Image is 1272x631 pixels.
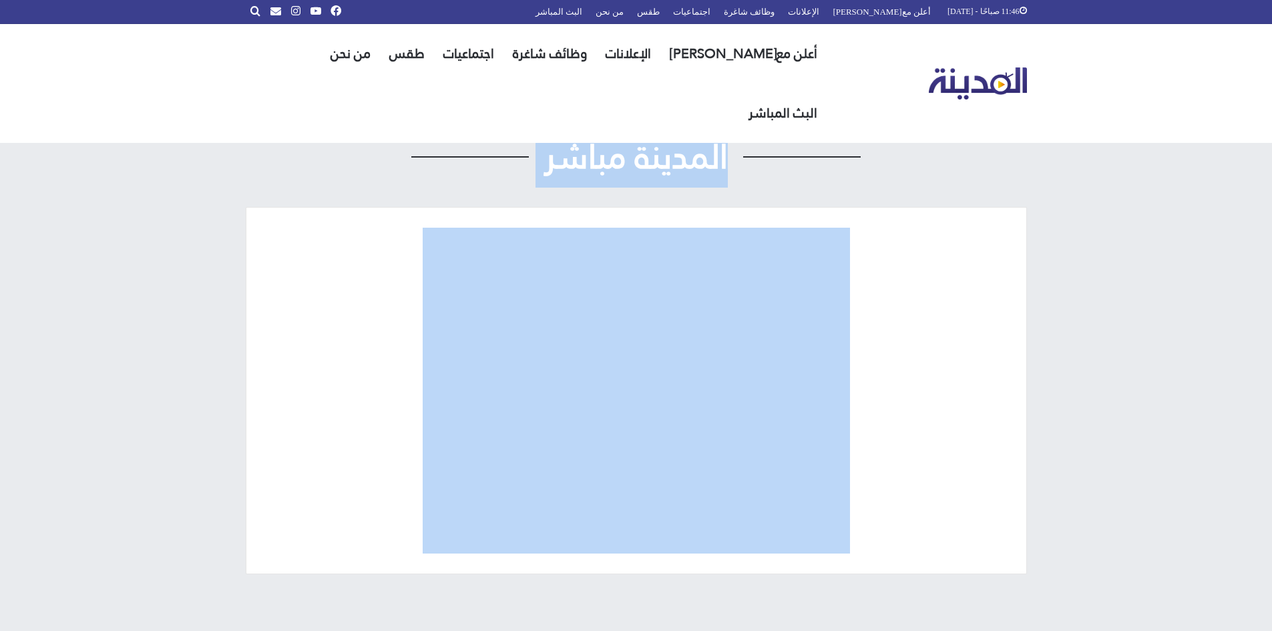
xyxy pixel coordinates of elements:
[434,24,503,83] a: اجتماعيات
[503,24,596,83] a: وظائف شاغرة
[929,67,1027,100] img: تلفزيون المدينة
[739,83,827,143] a: البث المباشر
[529,140,744,174] span: المدينة مباشر
[660,24,827,83] a: أعلن مع[PERSON_NAME]
[321,24,380,83] a: من نحن
[596,24,660,83] a: الإعلانات
[380,24,434,83] a: طقس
